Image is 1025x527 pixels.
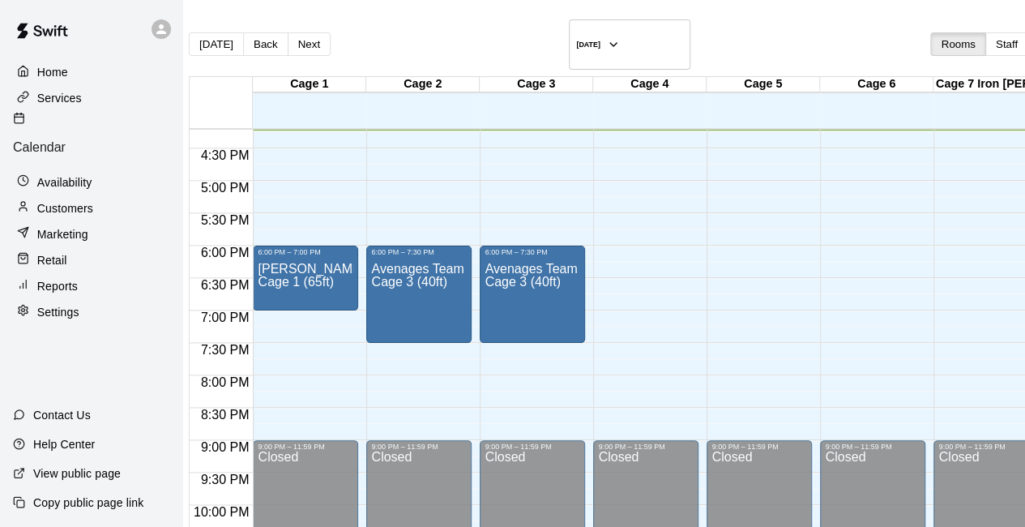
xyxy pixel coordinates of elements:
p: Help Center [33,436,95,452]
button: Back [243,32,288,56]
a: Marketing [13,222,169,246]
div: 9:00 PM – 11:59 PM [825,443,920,451]
button: [DATE] [569,19,690,70]
p: Home [37,64,68,80]
div: 6:00 PM – 7:00 PM [258,248,353,256]
a: Retail [13,248,169,272]
span: 4:30 PM [197,148,254,162]
span: 4:00 PM [197,116,254,130]
span: 10:00 PM [190,505,253,519]
a: Home [13,60,169,84]
span: Cage 3 (40ft) [485,275,560,289]
span: 5:30 PM [197,213,254,227]
span: 8:30 PM [197,408,254,422]
div: Calendar [13,112,169,155]
a: Reports [13,274,169,298]
div: 6:00 PM – 7:00 PM: Kelly Lesson [253,246,358,311]
p: View public page [33,465,121,482]
p: Marketing [37,226,88,242]
a: Calendar [13,112,169,168]
a: Services [13,86,169,110]
div: Cage 6 [820,77,933,92]
a: Customers [13,196,169,221]
span: 9:00 PM [197,440,254,454]
span: 8:00 PM [197,375,254,389]
div: 9:00 PM – 11:59 PM [258,443,353,451]
h6: [DATE] [576,41,600,49]
p: Calendar [13,140,169,155]
span: 7:30 PM [197,343,254,357]
div: 9:00 PM – 11:59 PM [711,443,807,451]
button: Next [288,32,331,56]
div: Cage 2 [366,77,480,92]
button: Rooms [930,32,985,56]
div: 6:00 PM – 7:30 PM [485,248,580,256]
div: 6:00 PM – 7:30 PM: Avenages Team [366,246,472,343]
div: 9:00 PM – 11:59 PM [598,443,694,451]
div: Cage 5 [707,77,820,92]
p: Settings [37,304,79,320]
span: 6:30 PM [197,278,254,292]
div: 9:00 PM – 11:59 PM [485,443,580,451]
p: Retail [37,252,67,268]
div: 9:00 PM – 11:59 PM [371,443,467,451]
span: Cage 1 (65ft) [258,275,333,289]
div: 6:00 PM – 7:30 PM [371,248,467,256]
p: Services [37,90,82,106]
p: Copy public page link [33,495,143,511]
a: Availability [13,170,169,195]
p: Customers [37,200,93,216]
button: [DATE] [189,32,244,56]
p: Reports [37,278,78,294]
span: 6:00 PM [197,246,254,259]
span: Cage 3 (40ft) [371,275,446,289]
p: Availability [37,174,92,191]
div: Cage 1 [253,77,366,92]
span: 9:30 PM [197,473,254,486]
div: 6:00 PM – 7:30 PM: Avenages Team [480,246,585,343]
span: 7:00 PM [197,311,254,324]
div: Cage 3 [480,77,593,92]
span: 5:00 PM [197,181,254,195]
p: Contact Us [33,407,91,423]
div: Cage 4 [593,77,707,92]
a: Settings [13,300,169,324]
